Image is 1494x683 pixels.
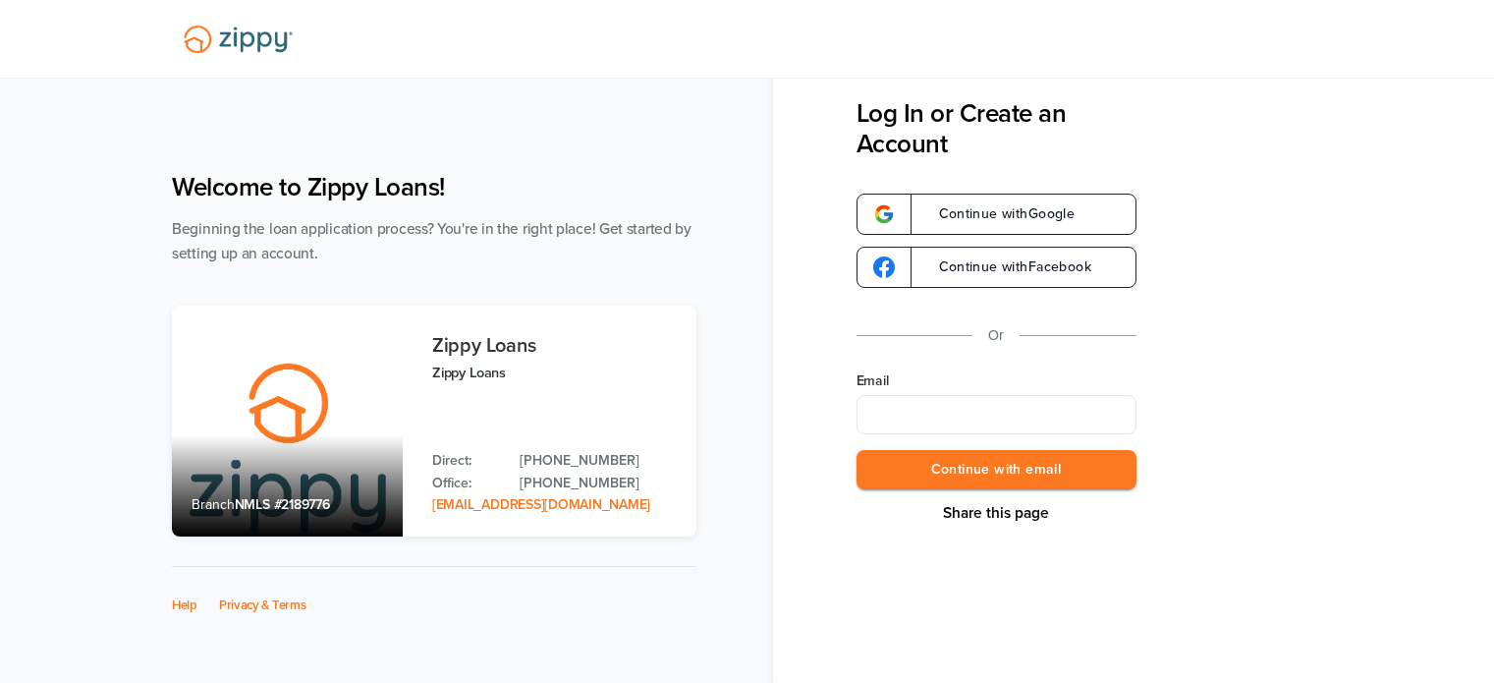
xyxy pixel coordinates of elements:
span: Continue with Google [919,207,1076,221]
a: Office Phone: 512-975-2947 [520,473,677,494]
h1: Welcome to Zippy Loans! [172,172,696,202]
p: Zippy Loans [432,362,677,384]
label: Email [857,371,1136,391]
span: Continue with Facebook [919,260,1091,274]
h3: Zippy Loans [432,335,677,357]
img: Lender Logo [172,17,304,62]
a: Direct Phone: 512-975-2947 [520,450,677,472]
span: Branch [192,496,235,513]
a: Email Address: zippyguide@zippymh.com [432,496,650,513]
a: Privacy & Terms [219,598,306,613]
a: google-logoContinue withFacebook [857,247,1136,288]
span: Beginning the loan application process? You're in the right place! Get started by setting up an a... [172,220,692,262]
span: NMLS #2189776 [235,496,330,513]
button: Share This Page [937,503,1055,523]
button: Continue with email [857,450,1136,490]
a: google-logoContinue withGoogle [857,194,1136,235]
p: Office: [432,473,500,494]
img: google-logo [873,203,895,225]
img: google-logo [873,256,895,278]
p: Or [988,323,1004,348]
p: Direct: [432,450,500,472]
h3: Log In or Create an Account [857,98,1136,159]
a: Help [172,598,197,613]
input: Email Address [857,395,1136,434]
